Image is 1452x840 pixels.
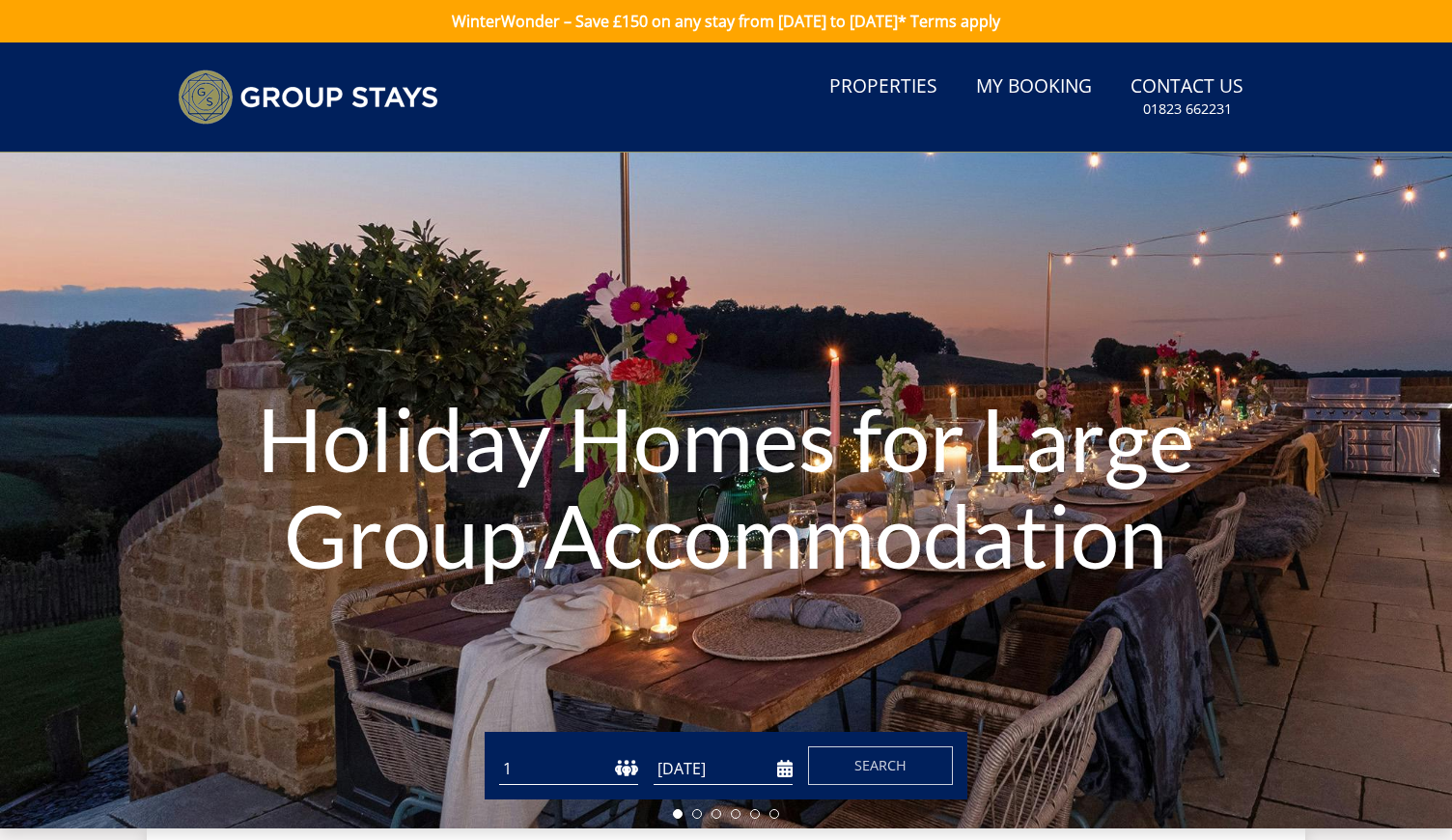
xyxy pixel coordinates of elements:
[808,746,953,785] button: Search
[822,66,945,109] a: Properties
[1143,99,1232,119] small: 01823 662231
[1123,66,1251,128] a: Contact Us01823 662231
[854,756,907,774] span: Search
[968,66,1100,109] a: My Booking
[654,753,793,785] input: Arrival Date
[178,70,438,125] img: Group Stays
[218,352,1235,622] h1: Holiday Homes for Large Group Accommodation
